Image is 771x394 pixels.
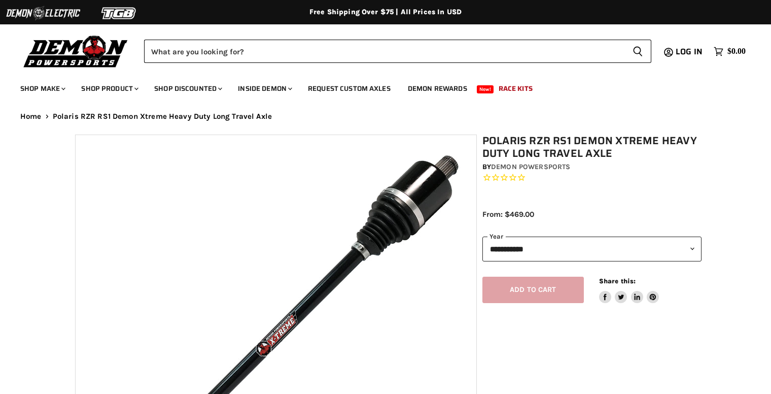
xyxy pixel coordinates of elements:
a: Shop Make [13,78,72,99]
span: From: $469.00 [482,210,534,219]
a: Log in [671,47,709,56]
a: Race Kits [491,78,540,99]
span: New! [477,85,494,93]
select: year [482,237,702,261]
img: Demon Powersports [20,33,131,69]
a: Inside Demon [230,78,298,99]
a: Demon Rewards [400,78,475,99]
a: Home [20,112,42,121]
div: by [482,161,702,173]
button: Search [624,40,651,63]
span: Log in [676,45,703,58]
a: $0.00 [709,44,751,59]
span: $0.00 [727,47,746,56]
span: Share this: [599,277,636,285]
a: Request Custom Axles [300,78,398,99]
input: Search [144,40,624,63]
a: Shop Discounted [147,78,228,99]
img: Demon Electric Logo 2 [5,4,81,23]
ul: Main menu [13,74,743,99]
span: Rated 0.0 out of 5 stars 0 reviews [482,173,702,183]
form: Product [144,40,651,63]
img: TGB Logo 2 [81,4,157,23]
a: Shop Product [74,78,145,99]
span: Polaris RZR RS1 Demon Xtreme Heavy Duty Long Travel Axle [53,112,272,121]
aside: Share this: [599,277,659,304]
h1: Polaris RZR RS1 Demon Xtreme Heavy Duty Long Travel Axle [482,135,702,160]
a: Demon Powersports [491,162,570,171]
